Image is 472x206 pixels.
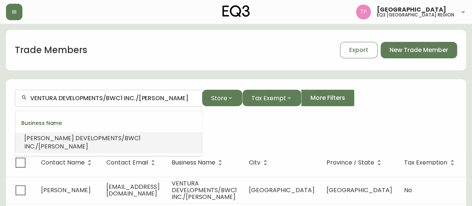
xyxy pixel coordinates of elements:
button: Store [202,90,242,106]
span: Contact Email [106,159,158,166]
span: DEVELOPMENTS/BWC1 [75,134,141,142]
span: Business Name [172,160,215,165]
span: [GEOGRAPHIC_DATA] [249,186,315,194]
span: INC./[PERSON_NAME] [24,142,88,151]
span: VENTURA DEVELOPMENTS/BWC1 INC./[PERSON_NAME] [172,179,237,201]
span: City [249,160,260,165]
span: Business Name [172,159,225,166]
span: Province / State [326,160,374,165]
span: Contact Name [41,159,94,166]
span: Tax Exempt [251,93,286,103]
span: [EMAIL_ADDRESS][DOMAIN_NAME] [106,182,160,198]
h5: eq3 [GEOGRAPHIC_DATA] region [377,13,454,17]
input: Search [30,95,196,102]
span: Tax Exemption [404,160,447,165]
span: No [404,186,412,194]
span: New Trade Member [390,46,448,54]
span: [PERSON_NAME] [41,186,91,194]
button: Export [340,42,378,58]
span: More Filters [310,94,345,102]
span: Export [349,46,368,54]
button: Tax Exempt [242,90,301,106]
span: City [249,159,270,166]
span: [GEOGRAPHIC_DATA] [326,186,392,194]
span: Tax Exemption [404,159,457,166]
img: logo [222,5,250,17]
span: [PERSON_NAME] [24,134,74,142]
img: 971393357b0bdd4f0581b88529d406f6 [356,4,371,19]
button: New Trade Member [381,42,457,58]
span: Store [211,93,227,103]
span: Contact Email [106,160,148,165]
span: Contact Name [41,160,85,165]
span: [GEOGRAPHIC_DATA] [377,7,446,13]
button: More Filters [301,90,354,106]
h1: Trade Members [15,44,87,56]
span: Province / State [326,159,384,166]
div: Business Name [15,114,202,132]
